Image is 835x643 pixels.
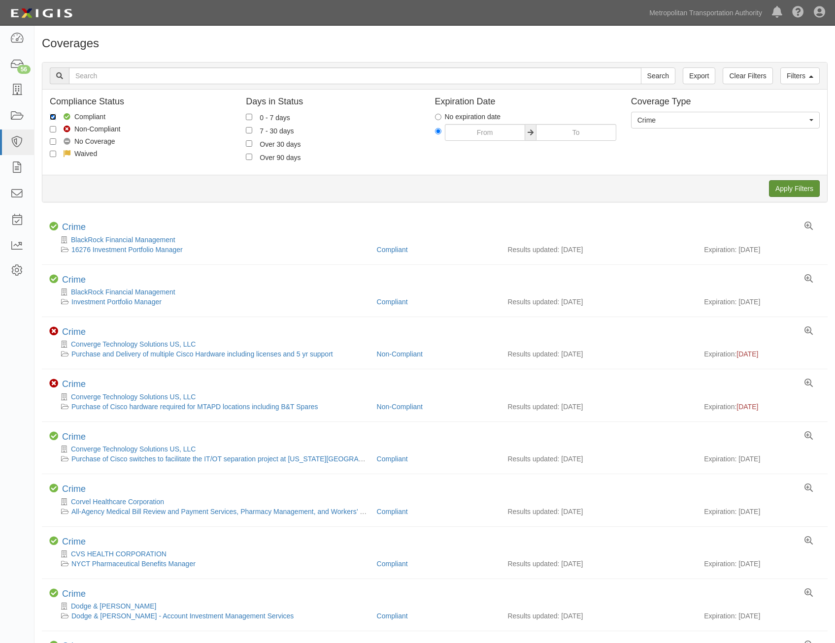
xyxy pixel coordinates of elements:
div: Converge Technology Solutions US, LLC [49,339,238,349]
label: Waived [50,149,97,159]
a: Compliant [377,246,408,254]
a: Dodge & [PERSON_NAME] - Account Investment Management Services [71,612,294,620]
div: Purchase and Delivery of multiple Cisco Hardware including licenses and 5 yr support [49,349,369,359]
a: BlackRock Financial Management [71,236,175,244]
a: Converge Technology Solutions US, LLC [71,340,196,348]
a: Non-Compliant [377,403,423,411]
label: Compliant [50,112,105,122]
div: NYCT Pharmaceutical Benefits Manager [49,559,369,569]
h1: Coverages [42,37,828,50]
i: Compliant [49,432,58,441]
div: All-Agency Medical Bill Review and Payment Services, Pharmacy Management, and Workers’ Compensati... [62,484,86,495]
div: Expiration: [DATE] [697,611,828,621]
a: Purchase and Delivery of multiple Cisco Hardware including licenses and 5 yr support [71,350,333,358]
a: CVS HEALTH CORPORATION [71,550,167,558]
label: No expiration date [435,112,501,122]
div: 7 - 30 days [260,125,294,136]
div: Over 30 days [260,138,301,149]
a: Crime [62,275,86,285]
div: Converge Technology Solutions US, LLC [49,392,238,402]
div: 0 - 7 days [260,112,290,123]
div: Corvel Healthcare Corporation [49,497,238,507]
a: Compliant [377,508,408,515]
a: Compliant [377,560,408,568]
input: Over 30 days [246,140,252,147]
span: Crime [637,115,807,125]
a: Clear Filters [723,67,772,84]
a: Export [683,67,715,84]
span: [DATE] [736,403,758,411]
h4: Compliance Status [50,97,231,107]
div: BlackRock Financial Management [49,287,238,297]
div: Expiration: [DATE] [697,559,828,569]
h4: Days in Status [246,97,427,107]
div: Results updated: [DATE] [500,559,697,569]
a: Purchase of Cisco switches to facilitate the IT/OT separation project at [US_STATE][GEOGRAPHIC_DA... [71,455,421,463]
div: Purchase of Cisco switches to facilitate the IT/OT separation project at New York City Transit [49,454,369,464]
a: BlackRock Financial Management [71,288,175,296]
a: Purchase of Cisco hardware required for MTAPD locations including B&T Spares [71,403,318,411]
a: Crime [62,537,86,547]
input: 7 - 30 days [246,127,252,133]
i: Compliant [49,589,58,598]
a: View results summary [804,537,813,546]
a: All-Agency Medical Bill Review and Payment Services, Pharmacy Management, and Workers’ Compensati... [71,508,476,515]
input: Over 90 days [246,154,252,160]
img: logo-5460c22ac91f19d4615b14bd174203de0afe785f0fc80cf4dbbc73dc1793850b.png [7,4,75,22]
input: Compliant [50,114,56,120]
div: Dodge & Cox - Account Investment Management Services [62,589,86,600]
i: Non-Compliant [49,327,58,336]
div: Dodge & Cox [49,601,238,611]
input: Waived [50,151,56,157]
div: BlackRock Financial Management [49,235,238,245]
a: View results summary [804,222,813,231]
a: View results summary [804,379,813,388]
h4: Expiration Date [435,97,616,107]
input: Non-Compliant [50,126,56,132]
i: Non-Compliant [49,379,58,388]
div: Investment Portfolio Manager [49,297,369,307]
i: Compliant [49,222,58,231]
span: [DATE] [736,350,758,358]
a: Crime [62,432,86,442]
div: Expiration: [697,402,828,412]
div: Results updated: [DATE] [500,402,697,412]
a: Filters [780,67,820,84]
div: Dodge & Cox - Account Investment Management Services [49,611,369,621]
a: 16276 Investment Portfolio Manager [71,246,183,254]
div: Results updated: [DATE] [500,297,697,307]
a: Crime [62,222,86,232]
a: Investment Portfolio Manager [71,298,162,306]
i: Compliant [49,537,58,546]
div: Results updated: [DATE] [500,245,697,255]
h4: Coverage Type [631,97,820,107]
a: Crime [62,379,86,389]
input: To [536,124,616,141]
input: Search [69,67,641,84]
input: 0 - 7 days [246,114,252,120]
i: Help Center - Complianz [792,7,804,19]
div: Results updated: [DATE] [500,611,697,621]
a: View results summary [804,432,813,441]
div: Converge Technology Solutions US, LLC [49,444,238,454]
div: Results updated: [DATE] [500,507,697,516]
div: Expiration: [DATE] [697,297,828,307]
a: View results summary [804,589,813,598]
div: Expiration: [DATE] [697,507,828,516]
i: Compliant [49,275,58,284]
i: Compliant [49,484,58,493]
div: All-Agency Medical Bill Review and Payment Services, Pharmacy Management, and Workers’ Compensati... [49,507,369,516]
div: 16276 Investment Portfolio Manager [62,222,86,233]
button: Crime [631,112,820,129]
a: View results summary [804,484,813,493]
a: Non-Compliant [377,350,423,358]
div: Results updated: [DATE] [500,349,697,359]
a: View results summary [804,327,813,336]
div: 16276 Investment Portfolio Manager [49,245,369,255]
input: From [445,124,525,141]
div: Purchase of Cisco switches to facilitate the IT/OT separation project at New York City Transit [62,432,86,443]
a: Converge Technology Solutions US, LLC [71,393,196,401]
a: Crime [62,589,86,599]
label: Non-Compliant [50,124,120,134]
div: Purchase of Cisco hardware required for MTAPD locations including B&T Spares [49,402,369,412]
